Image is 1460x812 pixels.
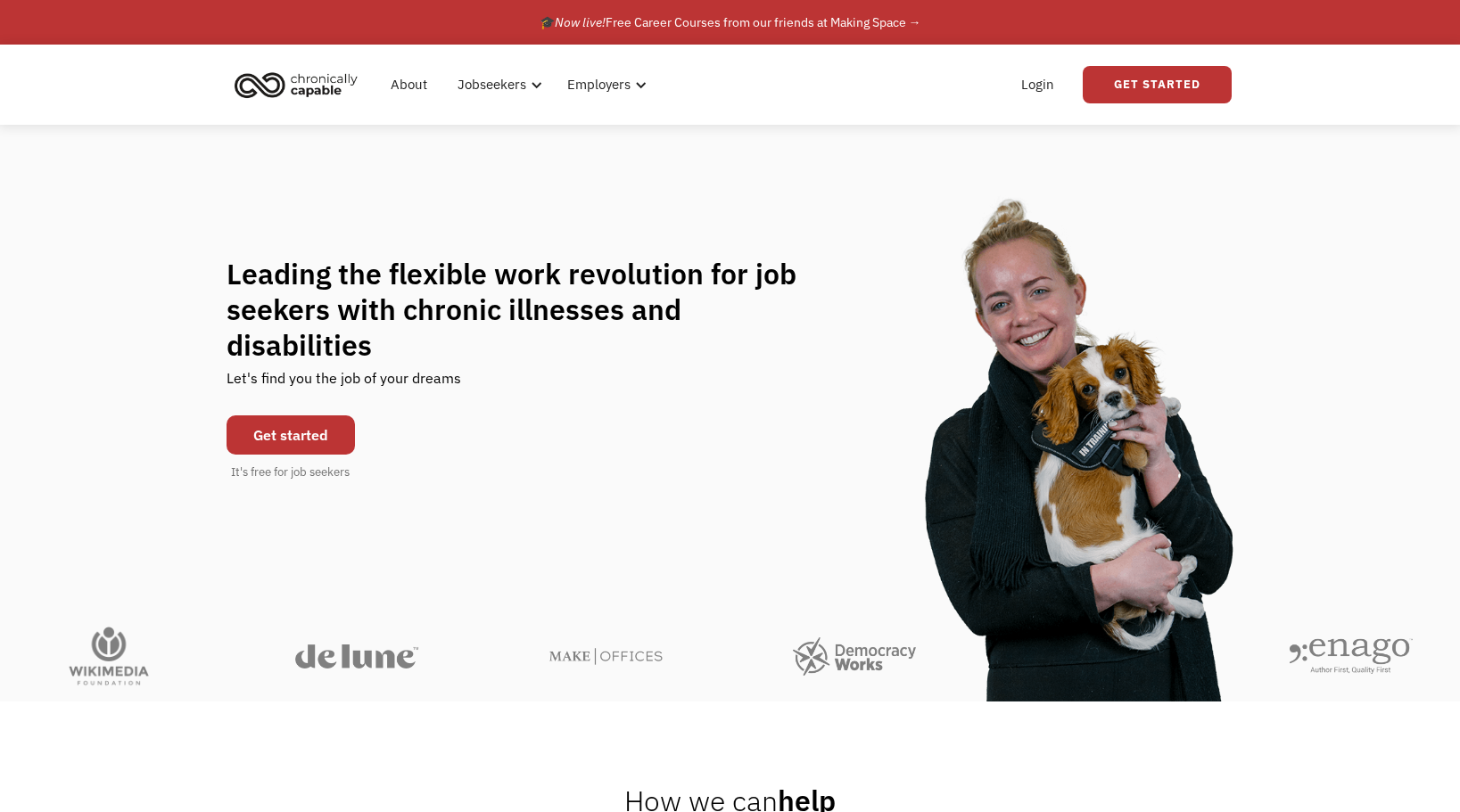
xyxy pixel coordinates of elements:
[1083,66,1232,103] a: Get Started
[227,415,355,455] a: Get started
[380,56,438,113] a: About
[227,256,831,363] h1: Leading the flexible work revolution for job seekers with chronic illnesses and disabilities
[229,65,371,104] a: home
[231,463,350,481] div: It's free for job seekers
[567,74,631,95] div: Employers
[555,14,606,30] em: Now live!
[227,363,461,406] div: Let's find you the job of your dreams
[458,74,526,95] div: Jobseekers
[557,56,652,113] div: Employers
[447,56,548,113] div: Jobseekers
[1010,56,1065,113] a: Login
[540,12,921,33] div: 🎓 Free Career Courses from our friends at Making Space →
[229,65,363,104] img: Chronically Capable logo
